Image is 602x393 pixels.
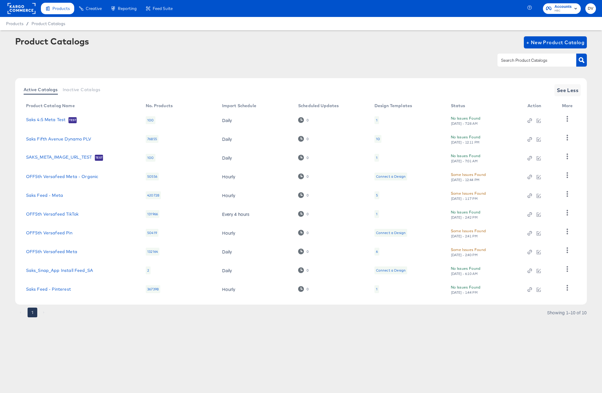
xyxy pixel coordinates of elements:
[547,310,587,315] div: Showing 1–10 of 10
[451,246,486,253] div: Some Issues Found
[26,287,71,292] a: Saks Feed - Pinterest
[217,261,293,280] td: Daily
[588,5,594,12] span: DV
[153,6,173,11] span: Feed Suite
[451,228,486,238] button: Some Issues Found[DATE] - 2:41 PM
[217,111,293,130] td: Daily
[24,87,58,92] span: Active Catalogs
[543,3,581,14] button: AccountsHBC
[222,103,256,108] div: Import Schedule
[28,308,37,317] button: page 1
[217,130,293,148] td: Daily
[376,230,406,235] div: Connect a Design
[217,242,293,261] td: Daily
[306,212,309,216] div: 0
[376,155,377,160] div: 1
[118,6,137,11] span: Reporting
[374,103,412,108] div: Design Templates
[554,8,572,13] span: HBC
[451,171,486,178] div: Some Issues Found
[146,210,159,218] div: 131966
[306,193,309,197] div: 0
[298,286,309,292] div: 0
[376,287,377,292] div: 1
[32,21,65,26] a: Product Catalogs
[23,21,32,26] span: /
[217,186,293,205] td: Hourly
[500,57,564,64] input: Search Product Catalogs
[15,36,89,46] div: Product Catalogs
[6,21,23,26] span: Products
[306,268,309,272] div: 0
[374,154,379,162] div: 1
[374,191,379,199] div: 5
[376,118,377,123] div: 1
[451,253,478,257] div: [DATE] - 2:40 PM
[146,191,161,199] div: 420728
[374,116,379,124] div: 1
[446,101,523,111] th: Status
[451,196,478,201] div: [DATE] - 1:17 PM
[374,229,407,237] div: Connect a Design
[306,249,309,254] div: 0
[146,154,155,162] div: 100
[306,174,309,179] div: 0
[376,268,406,273] div: Connect a Design
[451,190,486,201] button: Some Issues Found[DATE] - 1:17 PM
[217,280,293,299] td: Hourly
[146,266,151,274] div: 2
[374,210,379,218] div: 1
[26,268,93,273] a: Saks_Snap_App Install Feed_SA
[26,117,66,123] a: Saks 4:5 Meta Test
[146,116,155,124] div: 100
[26,174,98,179] a: OFF5th Versafeed Meta - Organic
[374,248,379,256] div: 6
[146,173,159,180] div: 50556
[146,229,158,237] div: 50419
[68,118,77,123] span: Test
[554,4,572,10] span: Accounts
[298,230,309,236] div: 0
[26,249,77,254] a: OFF5th Versafeed Meta
[376,212,377,216] div: 1
[376,249,378,254] div: 6
[26,212,78,216] a: OFF5th Versafeed TikTok
[15,308,50,317] nav: pagination navigation
[376,137,380,141] div: 10
[451,246,486,257] button: Some Issues Found[DATE] - 2:40 PM
[26,193,63,198] a: Saks Feed - Meta
[26,103,75,108] div: Product Catalog Name
[306,156,309,160] div: 0
[217,223,293,242] td: Hourly
[557,101,580,111] th: More
[451,178,480,182] div: [DATE] - 12:44 PM
[306,287,309,291] div: 0
[298,267,309,273] div: 0
[374,266,407,274] div: Connect a Design
[217,205,293,223] td: Every 4 hours
[298,103,339,108] div: Scheduled Updates
[26,137,91,141] a: Saks Fifth Avenue Dynamo PLV
[306,137,309,141] div: 0
[451,234,478,238] div: [DATE] - 2:41 PM
[523,101,557,111] th: Action
[376,174,406,179] div: Connect a Design
[146,103,173,108] div: No. Products
[146,285,160,293] div: 367398
[26,230,72,235] a: OFF5th Versafeed Pin
[146,248,159,256] div: 132164
[217,167,293,186] td: Hourly
[526,38,585,47] span: + New Product Catalog
[298,249,309,254] div: 0
[217,148,293,167] td: Daily
[374,285,379,293] div: 1
[26,155,92,161] a: SAKS_META_IMAGE_URL_TEST
[95,155,103,160] span: Test
[376,193,378,198] div: 5
[374,173,407,180] div: Connect a Design
[451,190,486,196] div: Some Issues Found
[298,136,309,142] div: 0
[451,171,486,182] button: Some Issues Found[DATE] - 12:44 PM
[298,192,309,198] div: 0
